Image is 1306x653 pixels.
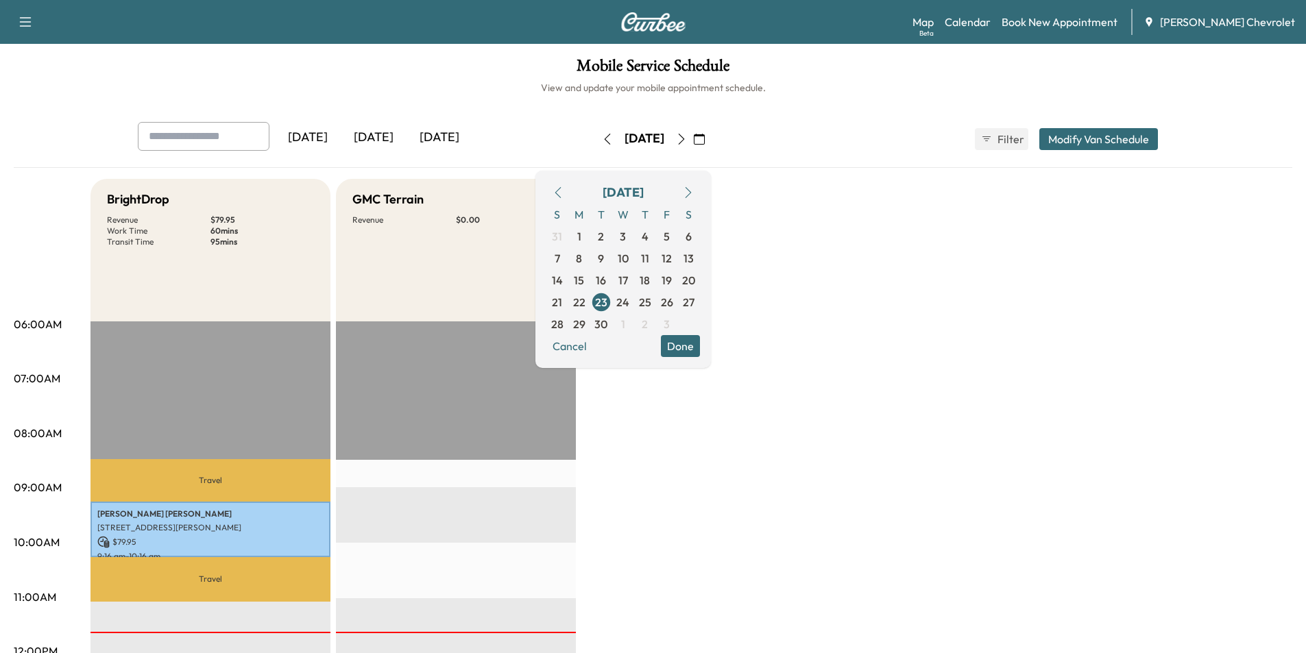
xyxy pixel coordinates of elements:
span: 25 [639,294,651,310]
span: 3 [664,316,670,332]
p: 11:00AM [14,589,56,605]
p: 09:00AM [14,479,62,495]
span: 26 [661,294,673,310]
div: [DATE] [625,130,664,147]
p: 06:00AM [14,316,62,332]
span: 17 [618,272,628,288]
span: 18 [640,272,650,288]
p: 60 mins [210,225,314,236]
p: 08:00AM [14,425,62,441]
button: Filter [975,128,1028,150]
span: S [546,204,568,225]
img: Curbee Logo [620,12,686,32]
span: 5 [664,228,670,245]
p: Revenue [352,214,456,225]
span: Filter [997,131,1022,147]
span: 16 [596,272,606,288]
span: 7 [555,250,560,267]
span: 6 [686,228,692,245]
span: T [590,204,612,225]
span: S [678,204,700,225]
a: Book New Appointment [1002,14,1117,30]
h5: BrightDrop [107,190,169,209]
p: Transit Time [107,236,210,247]
span: 13 [684,250,694,267]
span: M [568,204,590,225]
span: 15 [574,272,584,288]
span: 24 [616,294,629,310]
button: Done [661,335,700,357]
span: 31 [552,228,562,245]
p: Travel [90,459,330,502]
span: [PERSON_NAME] Chevrolet [1160,14,1295,30]
span: 23 [595,294,607,310]
span: W [612,204,634,225]
span: 21 [552,294,562,310]
p: $ 79.95 [97,536,324,548]
div: [DATE] [275,122,341,153]
p: [PERSON_NAME] [PERSON_NAME] [97,508,324,519]
span: 4 [642,228,649,245]
span: 1 [577,228,581,245]
span: 2 [642,316,648,332]
a: MapBeta [912,14,934,30]
p: Work Time [107,225,210,236]
p: $ 0.00 [456,214,559,225]
span: 1 [621,316,625,332]
button: Modify Van Schedule [1039,128,1158,150]
button: Cancel [546,335,593,357]
span: 9 [598,250,604,267]
span: 28 [551,316,564,332]
span: 8 [576,250,582,267]
span: T [634,204,656,225]
span: 11 [641,250,649,267]
p: 10:00AM [14,534,60,550]
span: 12 [662,250,672,267]
p: Revenue [107,214,210,225]
h5: GMC Terrain [352,190,424,209]
div: [DATE] [603,183,644,202]
span: 22 [573,294,585,310]
div: [DATE] [407,122,472,153]
span: 30 [594,316,607,332]
span: 10 [618,250,629,267]
p: [STREET_ADDRESS][PERSON_NAME] [97,522,324,533]
a: Calendar [945,14,991,30]
p: 95 mins [210,236,314,247]
h6: View and update your mobile appointment schedule. [14,81,1292,95]
span: 20 [682,272,695,288]
span: 29 [573,316,585,332]
p: 9:16 am - 10:16 am [97,551,324,562]
p: $ 79.95 [210,214,314,225]
span: 2 [598,228,604,245]
span: 3 [620,228,626,245]
div: Beta [919,28,934,38]
p: Travel [90,557,330,602]
div: [DATE] [341,122,407,153]
p: 07:00AM [14,370,60,386]
h1: Mobile Service Schedule [14,58,1292,81]
span: 19 [662,272,672,288]
span: F [656,204,678,225]
span: 27 [683,294,694,310]
span: 14 [552,272,563,288]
